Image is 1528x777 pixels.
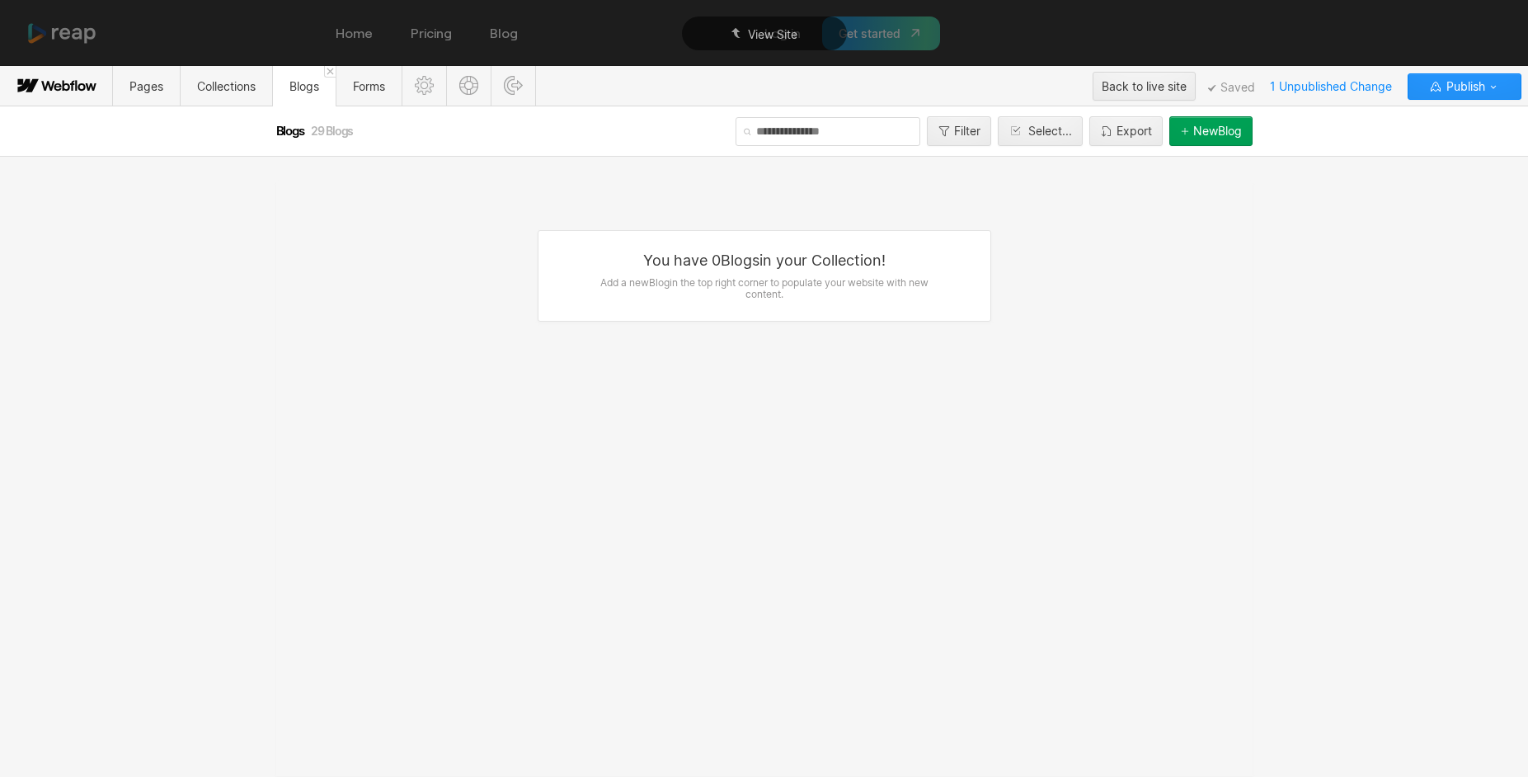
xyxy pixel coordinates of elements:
button: Filter [927,116,991,146]
span: Blogs [289,79,319,93]
span: Pages [129,79,163,93]
span: View Site [748,27,797,41]
span: Collections [197,79,256,93]
span: Forms [353,79,385,93]
span: Blogs [276,123,308,139]
span: Saved [1208,84,1255,92]
div: New Blog [1193,125,1242,138]
button: NewBlog [1169,116,1253,146]
button: Select... [998,116,1083,146]
span: 29 Blogs [311,124,353,138]
button: Export [1089,116,1163,146]
div: Filter [954,125,980,138]
div: Add a new Blog in the top right corner to populate your website with new content. [596,277,933,300]
button: Back to live site [1093,72,1196,101]
span: 1 Unpublished Change [1262,73,1399,99]
button: Publish [1408,73,1521,100]
div: Back to live site [1102,74,1187,99]
span: Publish [1443,74,1485,99]
div: Select... [1028,125,1072,138]
div: You have 0 Blogs in your Collection! [596,252,933,269]
div: Export [1117,125,1152,138]
a: Close 'Blogs' tab [324,66,336,78]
